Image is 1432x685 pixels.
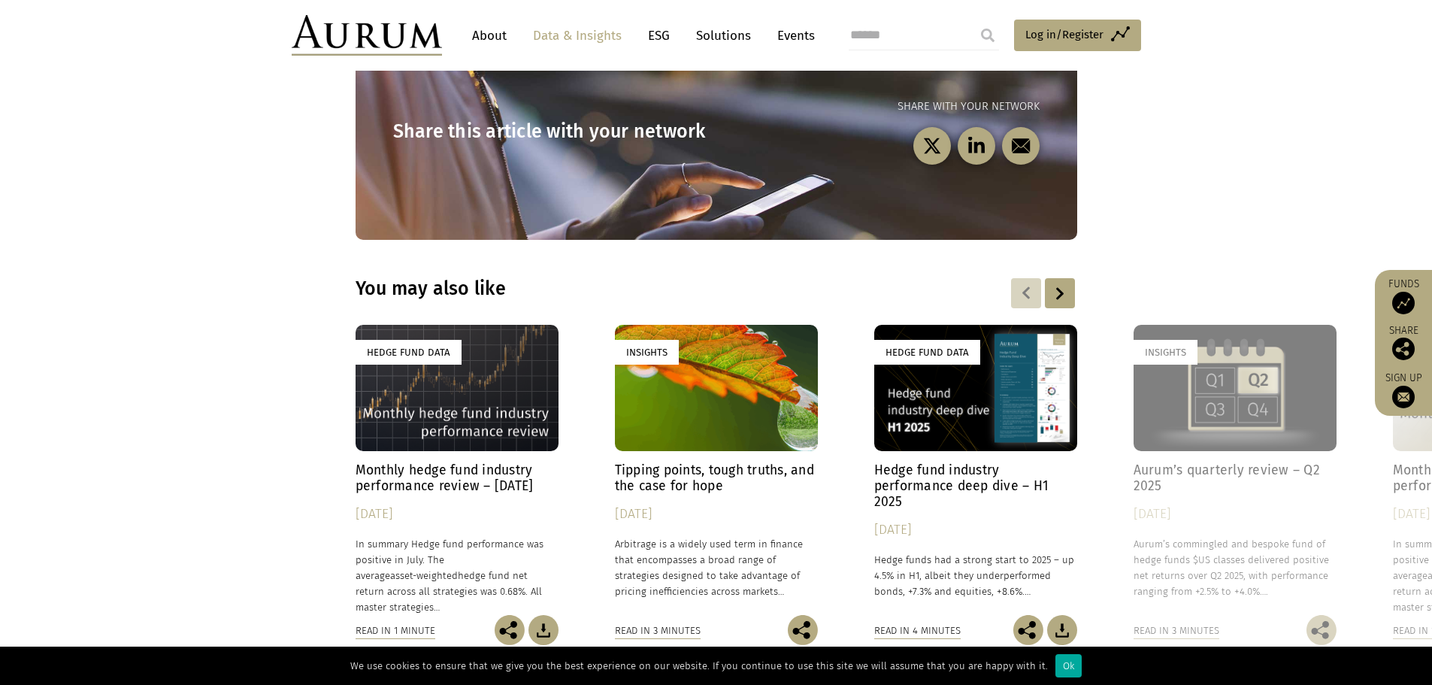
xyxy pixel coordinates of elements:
[640,22,677,50] a: ESG
[874,520,1077,541] div: [DATE]
[1055,654,1082,677] div: Ok
[1392,386,1415,408] img: Sign up to our newsletter
[1134,536,1337,600] p: Aurum’s commingled and bespoke fund of hedge funds $US classes delivered positive net returns ove...
[1013,615,1043,645] img: Share this post
[1392,292,1415,314] img: Access Funds
[390,570,458,581] span: asset-weighted
[1134,623,1219,639] div: Read in 3 minutes
[615,623,701,639] div: Read in 3 minutes
[770,22,815,50] a: Events
[1134,340,1197,365] div: Insights
[292,15,442,56] img: Aurum
[393,120,716,143] h3: Share this article with your network
[874,325,1077,616] a: Hedge Fund Data Hedge fund industry performance deep dive – H1 2025 [DATE] Hedge funds had a stro...
[1306,615,1337,645] img: Share this post
[1382,326,1424,360] div: Share
[465,22,514,50] a: About
[528,615,559,645] img: Download Article
[615,462,818,494] h4: Tipping points, tough truths, and the case for hope
[1014,20,1141,51] a: Log in/Register
[495,615,525,645] img: Share this post
[1047,615,1077,645] img: Download Article
[356,277,883,300] h3: You may also like
[1392,338,1415,360] img: Share this post
[356,462,559,494] h4: Monthly hedge fund industry performance review – [DATE]
[615,340,679,365] div: Insights
[1382,277,1424,314] a: Funds
[1011,137,1030,156] img: email-black.svg
[615,536,818,600] p: Arbitrage is a widely used term in finance that encompasses a broad range of strategies designed ...
[1025,26,1104,44] span: Log in/Register
[356,623,435,639] div: Read in 1 minute
[356,340,462,365] div: Hedge Fund Data
[874,462,1077,510] h4: Hedge fund industry performance deep dive – H1 2025
[973,20,1003,50] input: Submit
[874,623,961,639] div: Read in 4 minutes
[874,340,980,365] div: Hedge Fund Data
[1134,462,1337,494] h4: Aurum’s quarterly review – Q2 2025
[1382,371,1424,408] a: Sign up
[356,536,559,616] p: In summary Hedge fund performance was positive in July. The average hedge fund net return across ...
[356,504,559,525] div: [DATE]
[615,504,818,525] div: [DATE]
[788,615,818,645] img: Share this post
[1134,504,1337,525] div: [DATE]
[615,325,818,616] a: Insights Tipping points, tough truths, and the case for hope [DATE] Arbitrage is a widely used te...
[874,552,1077,599] p: Hedge funds had a strong start to 2025 – up 4.5% in H1, albeit they underperformed bonds, +7.3% a...
[525,22,629,50] a: Data & Insights
[716,98,1040,116] p: Share with your network
[689,22,758,50] a: Solutions
[922,137,941,156] img: twitter-black.svg
[967,137,985,156] img: linkedin-black.svg
[356,325,559,616] a: Hedge Fund Data Monthly hedge fund industry performance review – [DATE] [DATE] In summary Hedge f...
